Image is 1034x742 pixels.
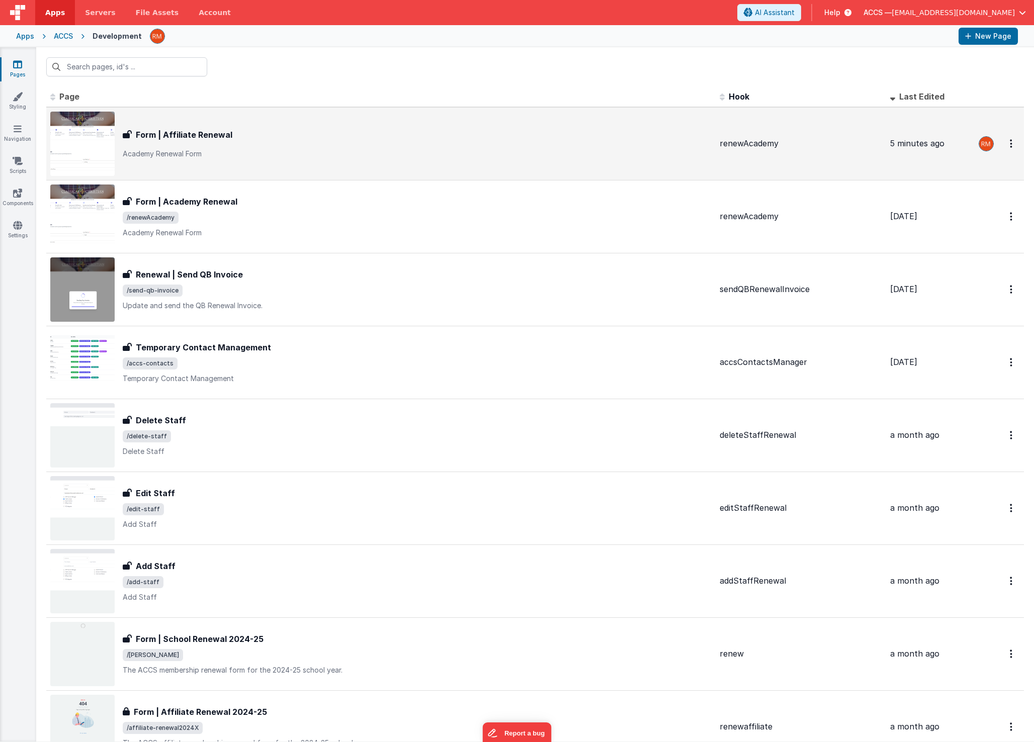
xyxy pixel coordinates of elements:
[1004,571,1020,591] button: Options
[123,212,179,224] span: /renewAcademy
[890,284,917,294] span: [DATE]
[123,665,712,675] p: The ACCS membership renewal form for the 2024-25 school year.
[123,722,203,734] span: /affiliate-renewal2024X
[85,8,115,18] span: Servers
[136,487,175,499] h3: Edit Staff
[864,8,1026,18] button: ACCS — [EMAIL_ADDRESS][DOMAIN_NAME]
[1004,352,1020,373] button: Options
[123,285,183,297] span: /send-qb-invoice
[890,357,917,367] span: [DATE]
[123,592,712,602] p: Add Staff
[890,721,939,731] span: a month ago
[1004,716,1020,737] button: Options
[890,211,917,221] span: [DATE]
[864,8,892,18] span: ACCS —
[136,8,179,18] span: File Assets
[1004,498,1020,518] button: Options
[54,31,73,41] div: ACCS
[93,31,142,41] div: Development
[720,284,882,295] div: sendQBRenewalInvoice
[136,560,176,572] h3: Add Staff
[46,57,207,76] input: Search pages, id's ...
[134,706,267,718] h3: Form | Affiliate Renewal 2024-25
[890,576,939,586] span: a month ago
[1004,206,1020,227] button: Options
[123,446,712,456] p: Delete Staff
[123,503,164,515] span: /edit-staff
[720,138,882,149] div: renewAcademy
[123,374,712,384] p: Temporary Contact Management
[890,503,939,513] span: a month ago
[123,430,171,442] span: /delete-staff
[123,519,712,529] p: Add Staff
[1004,133,1020,154] button: Options
[720,648,882,660] div: renew
[1004,643,1020,664] button: Options
[959,28,1018,45] button: New Page
[123,576,163,588] span: /add-staff
[729,91,749,102] span: Hook
[136,268,243,281] h3: Renewal | Send QB Invoice
[890,648,939,659] span: a month ago
[59,91,79,102] span: Page
[136,341,271,353] h3: Temporary Contact Management
[890,430,939,440] span: a month ago
[720,721,882,732] div: renewaffiliate
[737,4,801,21] button: AI Assistant
[123,228,712,238] p: Academy Renewal Form
[16,31,34,41] div: Apps
[899,91,944,102] span: Last Edited
[720,356,882,368] div: accsContactsManager
[136,196,237,208] h3: Form | Academy Renewal
[1004,425,1020,445] button: Options
[720,211,882,222] div: renewAcademy
[136,633,264,645] h3: Form | School Renewal 2024-25
[720,502,882,514] div: editStaffRenewal
[123,301,712,311] p: Update and send the QB Renewal Invoice.
[45,8,65,18] span: Apps
[892,8,1015,18] span: [EMAIL_ADDRESS][DOMAIN_NAME]
[123,357,178,369] span: /accs-contacts
[1004,279,1020,300] button: Options
[755,8,795,18] span: AI Assistant
[136,414,186,426] h3: Delete Staff
[136,129,232,141] h3: Form | Affiliate Renewal
[979,137,993,151] img: 1e10b08f9103151d1000344c2f9be56b
[890,138,944,148] span: 5 minutes ago
[720,429,882,441] div: deleteStaffRenewal
[150,29,164,43] img: 1e10b08f9103151d1000344c2f9be56b
[123,649,183,661] span: /[PERSON_NAME]
[123,149,712,159] p: Academy Renewal Form
[720,575,882,587] div: addStaffRenewal
[824,8,840,18] span: Help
